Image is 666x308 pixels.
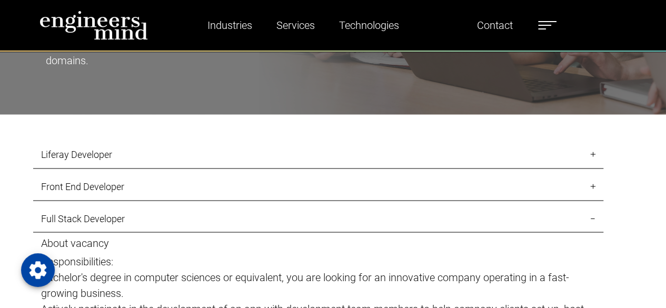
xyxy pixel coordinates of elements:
a: Full Stack Developer [33,205,603,233]
a: Front End Developer [33,173,603,201]
p: Responsibilities: [41,253,595,269]
a: Liferay Developer [33,141,603,168]
a: Contact [473,13,517,37]
img: logo [39,11,148,40]
a: Industries [203,13,256,37]
a: Technologies [335,13,403,37]
h5: About vacancy [41,236,595,249]
a: Services [272,13,319,37]
p: Bachelor's degree in computer sciences or equivalent, you are looking for an innovative company o... [41,269,595,301]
